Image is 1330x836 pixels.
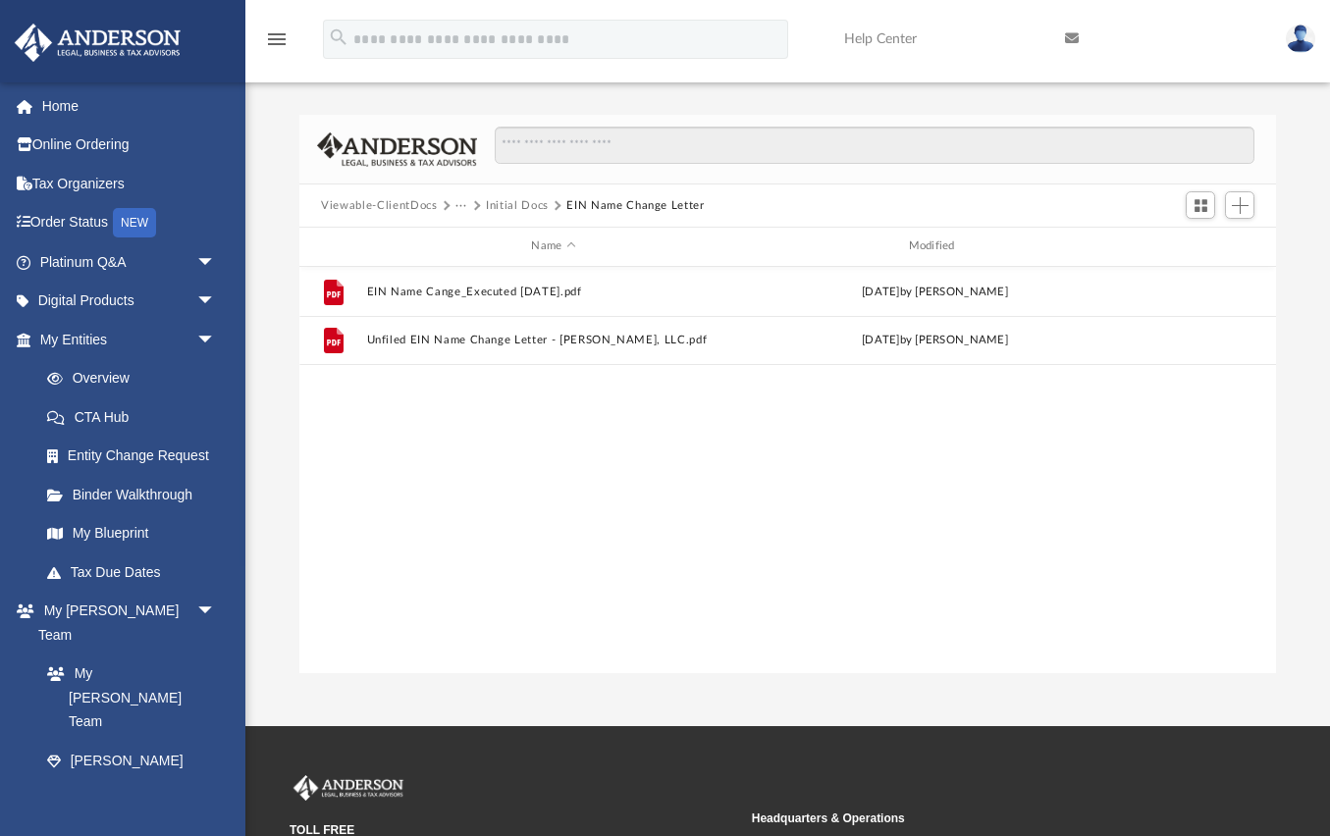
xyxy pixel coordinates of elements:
img: Anderson Advisors Platinum Portal [290,775,407,801]
small: Headquarters & Operations [752,810,1200,827]
a: Entity Change Request [27,437,245,476]
a: Order StatusNEW [14,203,245,243]
a: Tax Organizers [14,164,245,203]
button: EIN Name Change Letter [566,197,704,215]
span: arrow_drop_down [196,242,236,283]
img: User Pic [1286,25,1315,53]
div: Modified [748,237,1122,255]
div: Name [366,237,740,255]
a: Digital Productsarrow_drop_down [14,282,245,321]
a: Online Ordering [14,126,245,165]
a: My Blueprint [27,514,236,553]
a: Binder Walkthrough [27,475,245,514]
span: [DATE] [862,286,900,296]
button: Unfiled EIN Name Change Letter - [PERSON_NAME], LLC.pdf [367,334,740,346]
img: Anderson Advisors Platinum Portal [9,24,186,62]
a: My Entitiesarrow_drop_down [14,320,245,359]
button: Switch to Grid View [1186,191,1215,219]
div: by [PERSON_NAME] [749,283,1122,300]
button: Initial Docs [486,197,549,215]
div: by [PERSON_NAME] [749,332,1122,349]
div: NEW [113,208,156,237]
a: Home [14,86,245,126]
a: Overview [27,359,245,398]
span: [DATE] [862,335,900,345]
a: CTA Hub [27,397,245,437]
div: grid [299,267,1276,674]
button: Add [1225,191,1254,219]
span: arrow_drop_down [196,282,236,322]
span: arrow_drop_down [196,592,236,632]
div: id [1131,237,1268,255]
button: Viewable-ClientDocs [321,197,437,215]
a: [PERSON_NAME] System [27,741,236,804]
a: Tax Due Dates [27,552,245,592]
a: Platinum Q&Aarrow_drop_down [14,242,245,282]
span: arrow_drop_down [196,320,236,360]
i: menu [265,27,289,51]
a: menu [265,37,289,51]
div: id [308,237,357,255]
a: My [PERSON_NAME] Teamarrow_drop_down [14,592,236,654]
input: Search files and folders [495,127,1254,164]
button: ··· [455,197,468,215]
i: search [328,26,349,48]
button: EIN Name Cange_Executed [DATE].pdf [367,286,740,298]
a: My [PERSON_NAME] Team [27,654,226,742]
